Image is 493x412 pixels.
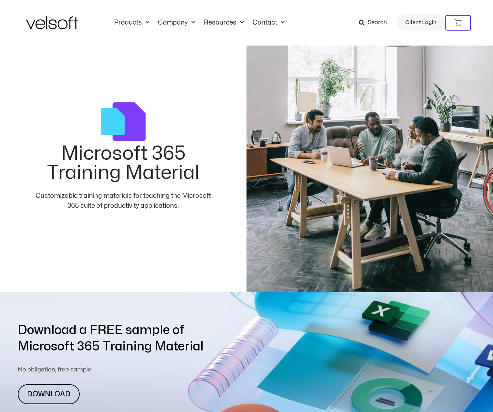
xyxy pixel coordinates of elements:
[200,19,248,27] a: ResourcesMenu Toggle
[396,14,445,31] a: Client Login
[18,322,203,355] div: Download a FREE sample of Microsoft 365 Training Material
[26,16,78,29] img: Velsoft Training Materials
[248,19,289,27] a: ContactMenu Toggle
[368,18,387,27] span: Search
[110,19,154,27] a: ProductsMenu Toggle
[359,17,392,29] a: Search
[33,191,213,211] div: Customizable training materials for teaching the Microsoft 365 suite of productivity applications.
[405,18,436,27] span: Client Login
[18,365,203,374] div: No obligation, free sample.
[110,19,289,27] nav: Menu
[154,19,200,27] a: CompanyMenu Toggle
[18,384,80,404] a: DOWNLOAD
[33,144,213,183] h2: Microsoft 365 Training Material
[101,99,146,144] img: courses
